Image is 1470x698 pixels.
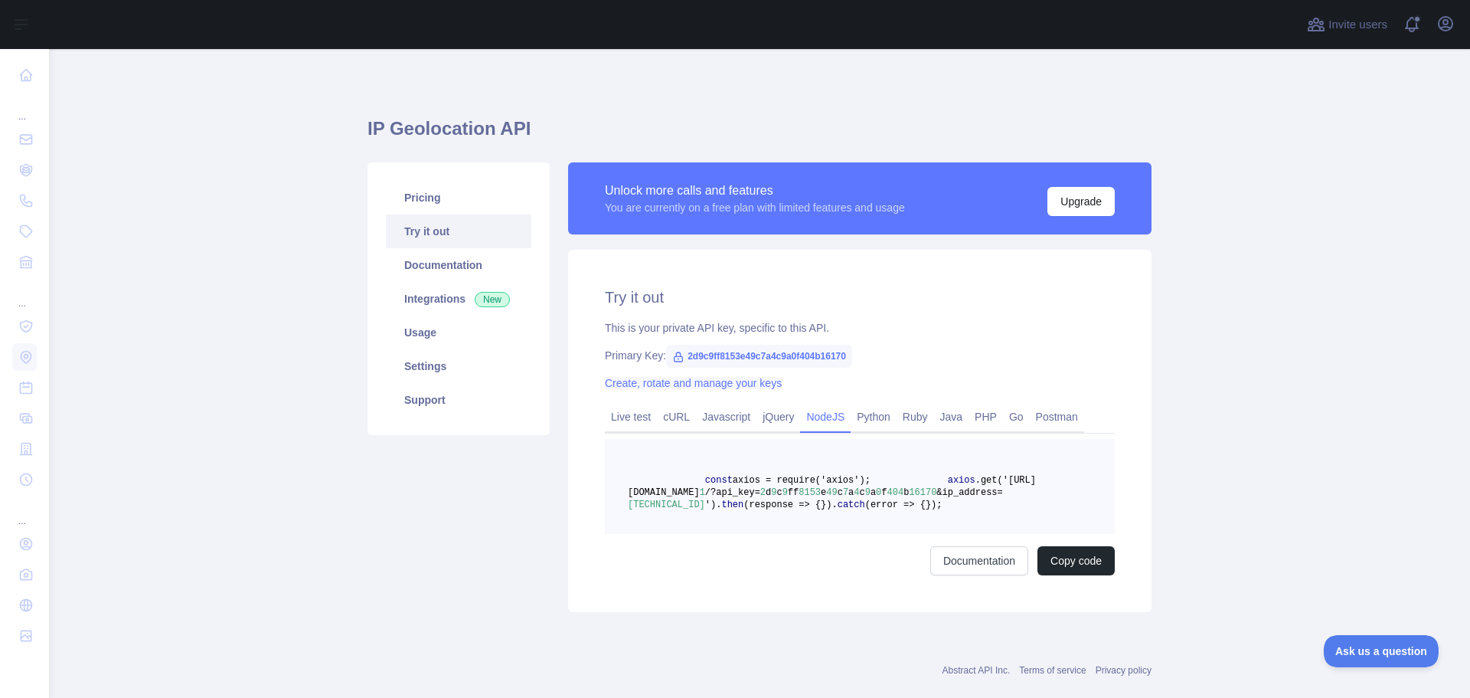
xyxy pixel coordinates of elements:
a: Ruby [897,405,934,429]
iframe: Toggle Customer Support [1324,635,1439,667]
span: axios = require('axios'); [733,475,871,486]
a: Terms of service [1019,665,1086,676]
div: You are currently on a free plan with limited features and usage [605,200,905,215]
button: Invite users [1304,12,1390,37]
span: 9 [782,487,788,498]
a: Try it out [386,215,531,248]
span: /?api_key= [705,487,760,498]
span: ') [705,500,716,510]
span: (response => { [743,500,821,510]
a: Create, rotate and manage your keys [605,377,782,389]
span: c [860,487,865,498]
a: Live test [605,405,657,429]
h2: Try it out [605,287,1115,308]
span: axios [948,475,975,486]
span: . [831,500,837,510]
a: jQuery [756,405,800,429]
a: Documentation [386,248,531,282]
span: 2d9c9ff8153e49c7a4c9a0f404b16170 [666,345,852,368]
span: d [766,487,771,498]
a: Documentation [930,546,1028,575]
a: Abstract API Inc. [942,665,1011,676]
a: Javascript [696,405,756,429]
span: 404 [887,487,904,498]
span: 9 [865,487,871,498]
span: c [776,487,782,498]
a: Usage [386,316,531,349]
span: &ip_address= [936,487,1002,498]
a: Java [934,405,969,429]
div: ... [12,279,37,310]
button: Upgrade [1047,187,1115,216]
a: Pricing [386,181,531,215]
span: 0 [876,487,881,498]
a: Python [851,405,897,429]
span: 1 [700,487,705,498]
a: Go [1003,405,1030,429]
span: then [721,500,743,510]
span: ff [788,487,799,498]
span: }); [926,500,942,510]
span: a [871,487,876,498]
div: This is your private API key, specific to this API. [605,320,1115,336]
h1: IP Geolocation API [367,116,1151,153]
a: Privacy policy [1096,665,1151,676]
a: Integrations New [386,282,531,316]
span: catch [838,500,865,510]
span: [TECHNICAL_ID] [628,500,705,510]
span: . [716,500,721,510]
span: 4 [854,487,859,498]
span: const [705,475,733,486]
span: f [881,487,887,498]
a: Settings [386,349,531,383]
span: }) [821,500,831,510]
span: c [838,487,843,498]
a: NodeJS [800,405,851,429]
div: Unlock more calls and features [605,182,905,200]
button: Copy code [1037,546,1115,575]
a: cURL [657,405,696,429]
span: a [848,487,854,498]
span: 2 [760,487,766,498]
div: Primary Key: [605,348,1115,363]
a: Postman [1030,405,1084,429]
a: Support [386,383,531,417]
div: ... [12,92,37,123]
span: Invite users [1328,16,1387,34]
span: New [475,292,510,307]
span: 7 [843,487,848,498]
span: 9 [771,487,776,498]
span: e [821,487,826,498]
span: (error => { [865,500,926,510]
span: b [903,487,909,498]
span: 49 [826,487,837,498]
div: ... [12,496,37,527]
span: 8153 [799,487,821,498]
a: PHP [969,405,1003,429]
span: 16170 [909,487,936,498]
